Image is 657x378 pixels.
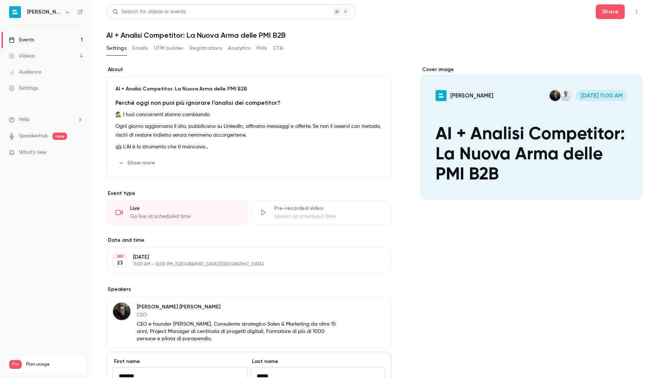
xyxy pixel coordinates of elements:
div: Settings [9,85,38,92]
div: Audience [9,68,41,76]
a: SpeakerHub [19,132,48,140]
label: First name [113,358,247,365]
div: SEP [113,254,126,259]
div: Pre-recorded videoStream at scheduled time [250,200,392,225]
p: Event type [106,190,391,197]
button: Settings [106,42,126,54]
label: Last name [250,358,385,365]
p: 11:00 AM - 12:00 PM, [GEOGRAPHIC_DATA]/[GEOGRAPHIC_DATA] [133,262,352,267]
button: CTA [273,42,283,54]
div: Videos [9,52,35,60]
label: About [106,66,391,73]
h6: [PERSON_NAME] [27,8,62,16]
div: Search for videos or events [113,8,186,16]
p: [PERSON_NAME] [PERSON_NAME] [137,303,344,311]
div: Events [9,36,34,44]
p: Ogni giorno aggiornano il sito, pubblicano su LinkedIn, affinano messaggi e offerte. Se non li os... [115,122,382,140]
label: Speakers [106,286,391,293]
section: Cover image [421,66,642,200]
div: LiveGo live at scheduled time [106,200,247,225]
span: Plan usage [26,362,82,367]
p: CEO e founder [PERSON_NAME], Consulente strategico Sales & Marketing da oltre 15 anni, Project Ma... [137,320,344,342]
h1: AI + Analisi Competitor: La Nuova Arma delle PMI B2B [106,31,642,40]
span: Help [19,116,30,123]
p: 23 [117,259,123,267]
label: Cover image [421,66,642,73]
p: CEO [137,311,344,319]
p: AI + Analisi Competitor: La Nuova Arma delle PMI B2B [115,85,382,93]
span: new [52,133,67,140]
button: Emails [132,42,148,54]
button: Registrations [190,42,222,54]
div: Stream at scheduled time [274,213,382,220]
label: Date and time [106,237,391,244]
button: UTM builder [154,42,184,54]
p: 🕵️ I tuoi concorrenti stanno cambiando [115,110,382,119]
span: What's new [19,149,47,156]
p: 🤖 L’AI è lo strumento che ti mancava [115,142,382,151]
button: Show more [115,157,159,169]
img: Bryan srl [9,6,21,18]
span: Pro [9,360,22,369]
p: [DATE] [133,253,352,261]
button: Polls [257,42,267,54]
div: Live [130,205,238,212]
div: Davide Berardino[PERSON_NAME] [PERSON_NAME]CEOCEO e founder [PERSON_NAME], Consulente strategico ... [106,296,391,349]
img: Davide Berardino [113,303,131,320]
button: Analytics [228,42,251,54]
h3: Perché oggi non puoi più ignorare l’analisi dei competitor? [115,99,382,107]
li: help-dropdown-opener [9,116,83,123]
button: Share [596,4,625,19]
div: Pre-recorded video [274,205,382,212]
div: Go live at scheduled time [130,213,238,220]
iframe: Noticeable Trigger [74,149,83,156]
